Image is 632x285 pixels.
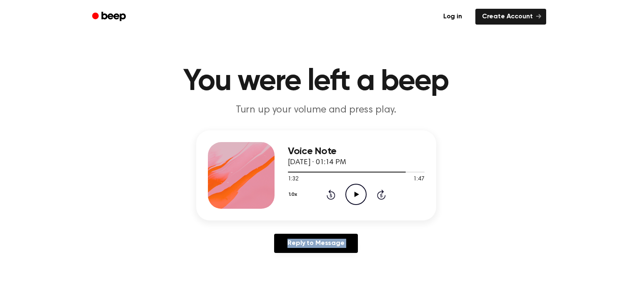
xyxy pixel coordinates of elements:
p: Turn up your volume and press play. [156,103,476,117]
a: Create Account [475,9,546,25]
a: Reply to Message [274,234,357,253]
h1: You were left a beep [103,67,530,97]
a: Log in [435,7,470,26]
span: 1:32 [288,175,299,184]
span: 1:47 [413,175,424,184]
h3: Voice Note [288,146,425,157]
a: Beep [86,9,133,25]
span: [DATE] · 01:14 PM [288,159,346,166]
button: 1.0x [288,187,300,202]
